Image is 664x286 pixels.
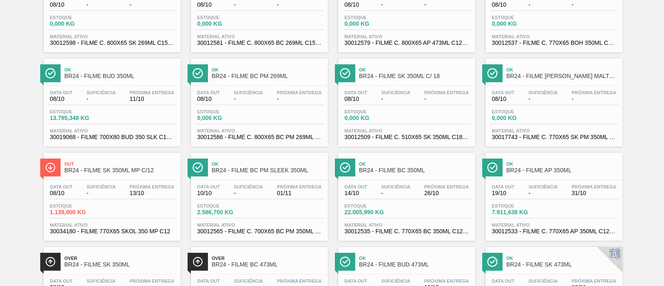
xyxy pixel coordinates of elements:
span: Suficiência [381,184,410,189]
span: 22.005,990 KG [344,209,403,215]
span: BR24 - FILME BC 350ML [359,167,471,174]
span: 30012537 - FILME C. 770X65 BOH 350ML C12 429 [492,40,616,46]
span: - [277,96,322,102]
span: 13.795,348 KG [50,115,108,121]
span: 30012581 - FILME C. 800X65 BC 269ML C15 429 [197,40,322,46]
img: Ícone [340,257,350,267]
span: Over [64,256,176,261]
span: Material ativo [50,222,174,227]
span: - [277,2,322,8]
span: - [381,190,410,196]
span: Ok [506,161,618,166]
a: ÍconeOutBR24 - FILME SK 350ML MP C/12Data out08/10Suficiência-Próxima Entrega13/10Estoque1.139,80... [37,147,185,241]
span: Estoque [197,15,255,20]
a: ÍconeOkBR24 - FILME BC PM SLEEK 350MLData out10/10Suficiência-Próxima Entrega01/11Estoque2.586,70... [185,147,332,241]
span: 7.911,638 KG [492,209,550,215]
span: Ok [64,67,176,72]
span: Suficiência [234,279,263,284]
span: Data out [344,184,367,189]
span: BR24 - FILME AP 350ML [506,167,618,174]
span: Suficiência [86,184,115,189]
span: 08/10 [344,96,367,102]
span: Estoque [492,109,550,114]
span: Próxima Entrega [571,90,616,95]
span: Material ativo [197,34,322,39]
a: ÍconeOkBR24 - FILME BC 350MLData out14/10Suficiência-Próxima Entrega26/10Estoque22.005,990 KGMate... [332,147,479,241]
span: 11/10 [129,96,174,102]
span: 10/10 [197,190,220,196]
span: Material ativo [492,34,616,39]
span: Estoque [344,109,403,114]
span: 14/10 [344,190,367,196]
span: Estoque [197,203,255,208]
span: - [86,2,115,8]
span: 30019068 - FILME 700X80 BUD 350 SLK C12 429 [50,134,174,140]
span: Próxima Entrega [129,279,174,284]
span: Suficiência [86,90,115,95]
a: ÍconeOkBR24 - FILME AP 350MLData out19/10Suficiência-Próxima Entrega31/10Estoque7.911,638 KGMater... [479,147,627,241]
span: 08/10 [492,96,515,102]
span: Próxima Entrega [277,90,322,95]
img: Ícone [45,162,56,173]
span: Próxima Entrega [129,184,174,189]
span: 0,000 KG [197,115,255,121]
a: ÍconeOkBR24 - FILME BC PM 269MLData out08/10Suficiência-Próxima Entrega-Estoque0,000 KGMaterial a... [185,52,332,147]
span: - [528,190,557,196]
span: Próxima Entrega [424,184,469,189]
span: Suficiência [234,184,263,189]
span: BR24 - FILME BC 473ML [212,262,324,268]
span: 30012598 - FILME C. 800X65 SK 269ML C15 429 [50,40,174,46]
img: Ícone [340,68,350,78]
span: 31/10 [571,190,616,196]
span: - [571,96,616,102]
span: - [424,96,469,102]
span: - [381,96,410,102]
span: Estoque [50,15,108,20]
span: Suficiência [528,184,557,189]
span: Suficiência [528,90,557,95]
span: Estoque [197,109,255,114]
span: 30012509 - FILME C. 510X65 SK 350ML C18 429 [344,134,469,140]
span: Data out [344,279,367,284]
span: - [86,96,115,102]
span: Data out [492,90,515,95]
span: - [234,190,263,196]
span: Material ativo [197,222,322,227]
span: Suficiência [528,279,557,284]
span: Data out [50,90,73,95]
span: Estoque [492,203,550,208]
span: BR24 - FILME SK 350ML [64,262,176,268]
span: Próxima Entrega [424,90,469,95]
span: 1.139,800 KG [50,209,108,215]
span: 2.586,700 KG [197,209,255,215]
span: 08/10 [197,2,220,8]
span: 26/10 [424,190,469,196]
img: Ícone [45,257,56,267]
span: Estoque [50,109,108,114]
span: Ok [359,256,471,261]
span: Data out [197,279,220,284]
span: Próxima Entrega [129,90,174,95]
span: 13/10 [129,190,174,196]
span: Data out [492,184,515,189]
img: Ícone [487,257,498,267]
span: 0,000 KG [344,21,403,27]
span: - [381,2,410,8]
span: 30012565 - FILME C. 700X65 BC PM 350ML SLK C12 429 [197,228,322,235]
span: Suficiência [381,90,410,95]
img: Ícone [193,162,203,173]
span: Material ativo [492,222,616,227]
span: Próxima Entrega [571,184,616,189]
span: - [528,2,557,8]
span: 08/10 [197,96,220,102]
span: 08/10 [50,2,73,8]
span: BR24 - FILME SK PURO MALTE 350ML [506,73,618,79]
span: 19/10 [492,190,515,196]
span: - [571,2,616,8]
span: 30012579 - FILME C. 800X65 AP 473ML C12 429 [344,40,469,46]
span: 0,000 KG [344,115,403,121]
span: Próxima Entrega [424,279,469,284]
span: 0,000 KG [492,115,550,121]
span: 08/10 [50,96,73,102]
img: Ícone [193,257,203,267]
